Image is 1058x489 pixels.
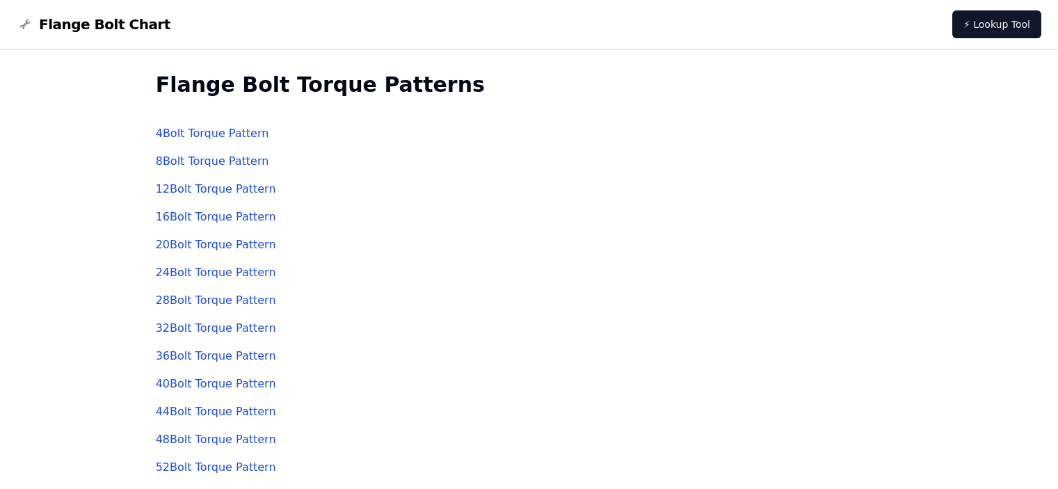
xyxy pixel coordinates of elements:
a: ⚡ Lookup Tool [952,10,1041,38]
a: 24Bolt Torque Pattern [156,266,276,279]
h2: Flange Bolt Torque Patterns [156,72,903,97]
a: 36Bolt Torque Pattern [156,349,276,362]
a: 4Bolt Torque Pattern [156,127,269,140]
span: Flange Bolt Chart [39,15,170,34]
a: 52Bolt Torque Pattern [156,460,276,474]
img: Flange Bolt Chart Logo [17,16,33,33]
a: 44Bolt Torque Pattern [156,405,276,418]
a: 40Bolt Torque Pattern [156,377,276,390]
a: 28Bolt Torque Pattern [156,294,276,307]
a: Flange Bolt Chart LogoFlange Bolt Chart [17,15,170,34]
a: 12Bolt Torque Pattern [156,182,276,195]
a: 8Bolt Torque Pattern [156,154,269,168]
a: 32Bolt Torque Pattern [156,321,276,335]
a: 16Bolt Torque Pattern [156,210,276,223]
a: 48Bolt Torque Pattern [156,433,276,446]
a: 20Bolt Torque Pattern [156,238,276,251]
